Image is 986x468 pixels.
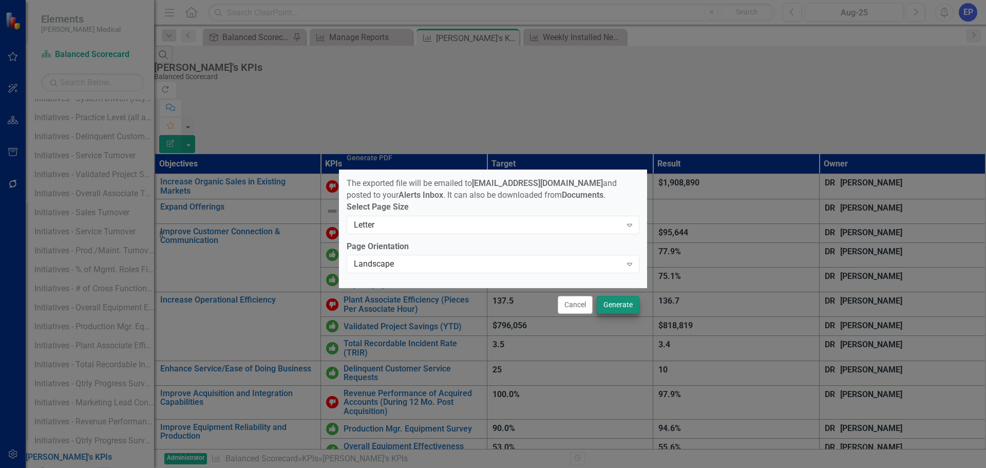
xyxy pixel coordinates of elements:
button: Generate [597,296,639,314]
button: Cancel [558,296,593,314]
div: Landscape [354,258,621,270]
strong: Documents [562,190,603,200]
label: Page Orientation [347,241,639,253]
span: The exported file will be emailed to and posted to your . It can also be downloaded from . [347,178,617,200]
strong: Alerts Inbox [399,190,443,200]
strong: [EMAIL_ADDRESS][DOMAIN_NAME] [472,178,603,188]
div: Generate PDF [347,154,392,162]
div: Letter [354,219,621,231]
label: Select Page Size [347,201,639,213]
